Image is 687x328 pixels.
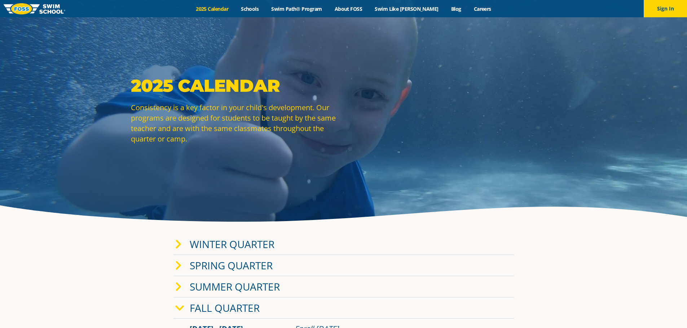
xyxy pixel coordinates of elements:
a: Schools [235,5,265,12]
a: Winter Quarter [190,237,274,251]
p: Consistency is a key factor in your child's development. Our programs are designed for students t... [131,102,340,144]
a: Summer Quarter [190,280,280,293]
img: FOSS Swim School Logo [4,3,65,14]
strong: 2025 Calendar [131,75,280,96]
a: Spring Quarter [190,259,273,272]
a: Fall Quarter [190,301,260,315]
a: 2025 Calendar [190,5,235,12]
a: Careers [467,5,497,12]
a: Swim Path® Program [265,5,328,12]
a: Swim Like [PERSON_NAME] [369,5,445,12]
a: Blog [445,5,467,12]
a: About FOSS [328,5,369,12]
